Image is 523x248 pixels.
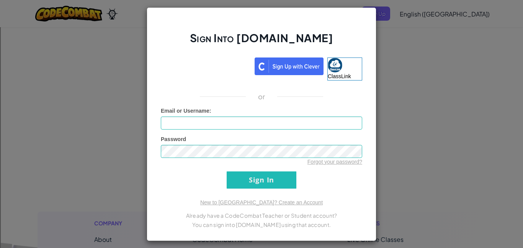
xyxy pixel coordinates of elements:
label: : [161,107,211,115]
img: clever_sso_button@2x.png [255,57,324,75]
p: Already have a CodeCombat Teacher or Student account? [161,211,362,220]
span: Email or Username [161,108,209,114]
span: ClassLink [328,73,351,79]
p: or [258,92,265,101]
div: Options [3,31,520,38]
input: Sign In [227,171,296,189]
a: New to [GEOGRAPHIC_DATA]? Create an Account [200,199,323,205]
a: Forgot your password? [307,159,362,165]
div: Delete [3,24,520,31]
p: You can sign into [DOMAIN_NAME] using that account. [161,220,362,229]
div: Move To ... [3,17,520,24]
h2: Sign Into [DOMAIN_NAME] [161,31,362,53]
img: classlink-logo-small.png [328,58,342,72]
div: Sort A > Z [3,3,520,10]
iframe: Sign in with Google Button [157,57,255,74]
span: Password [161,136,186,142]
div: Sign out [3,38,520,44]
div: Move To ... [3,51,520,58]
div: Sort New > Old [3,10,520,17]
div: Rename [3,44,520,51]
